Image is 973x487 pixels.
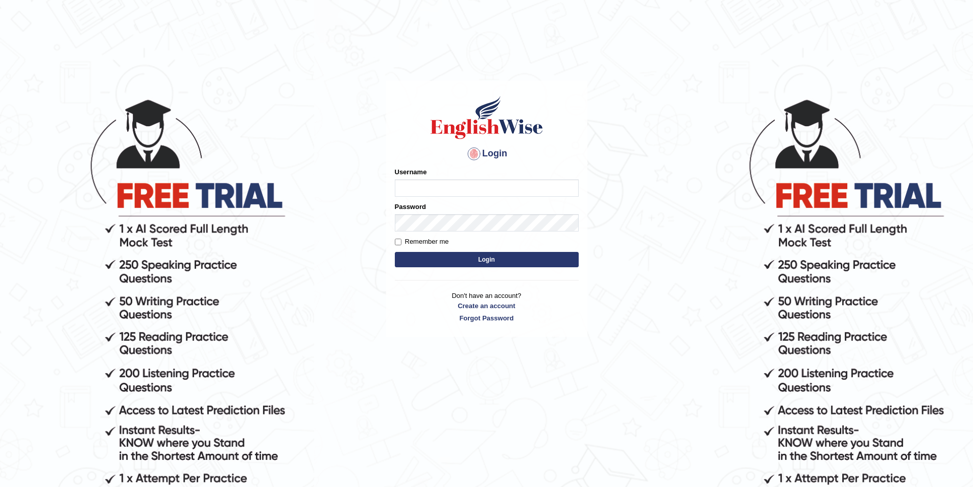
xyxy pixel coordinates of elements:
[395,301,579,311] a: Create an account
[395,146,579,162] h4: Login
[395,252,579,267] button: Login
[395,291,579,322] p: Don't have an account?
[395,239,401,245] input: Remember me
[395,237,449,247] label: Remember me
[395,313,579,323] a: Forgot Password
[395,167,427,177] label: Username
[429,95,545,141] img: Logo of English Wise sign in for intelligent practice with AI
[395,202,426,212] label: Password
